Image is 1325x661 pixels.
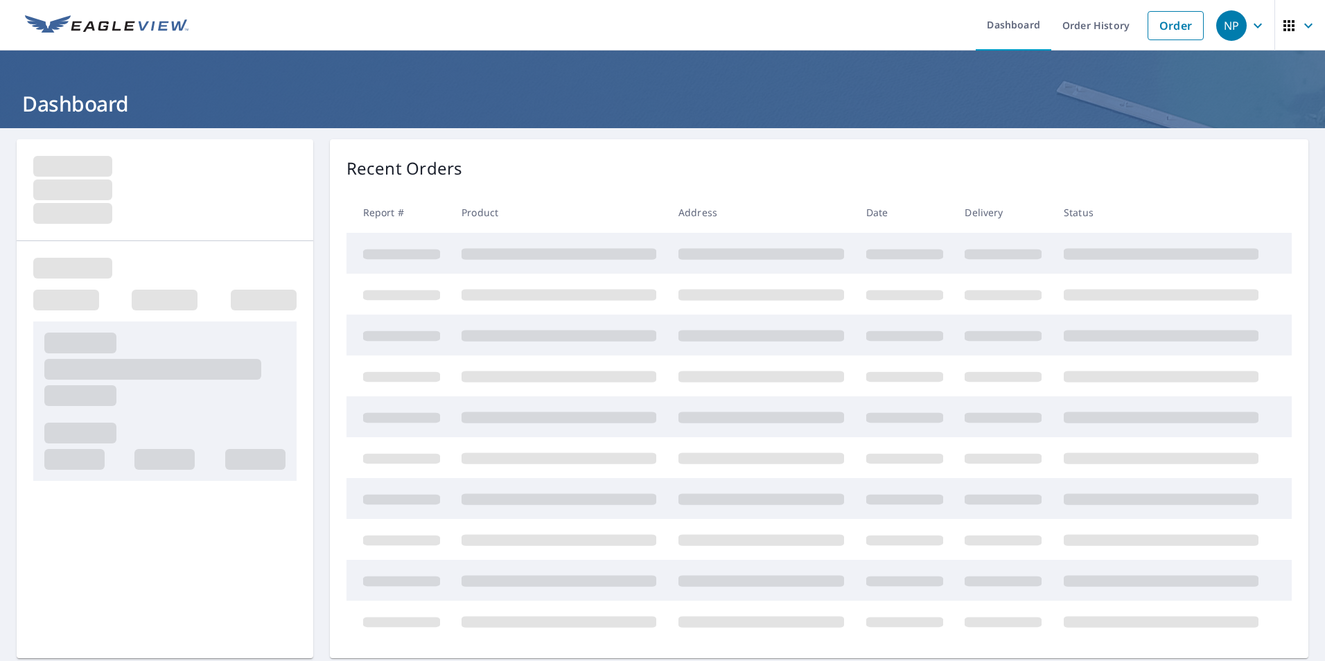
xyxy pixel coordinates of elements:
div: NP [1216,10,1247,41]
a: Order [1148,11,1204,40]
h1: Dashboard [17,89,1308,118]
th: Status [1053,192,1270,233]
p: Recent Orders [346,156,463,181]
img: EV Logo [25,15,188,36]
th: Report # [346,192,451,233]
th: Date [855,192,954,233]
th: Address [667,192,855,233]
th: Delivery [954,192,1053,233]
th: Product [450,192,667,233]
